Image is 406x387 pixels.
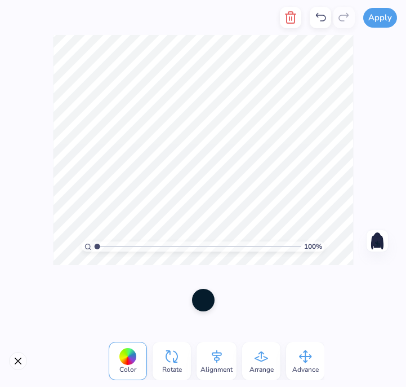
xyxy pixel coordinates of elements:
span: Color [119,365,136,374]
span: Alignment [200,365,233,374]
span: Rotate [162,365,182,374]
button: Close [9,352,27,370]
span: Advance [292,365,319,374]
span: Arrange [249,365,274,374]
img: Back [368,232,386,250]
span: 100 % [304,241,322,252]
button: Apply [363,8,397,28]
